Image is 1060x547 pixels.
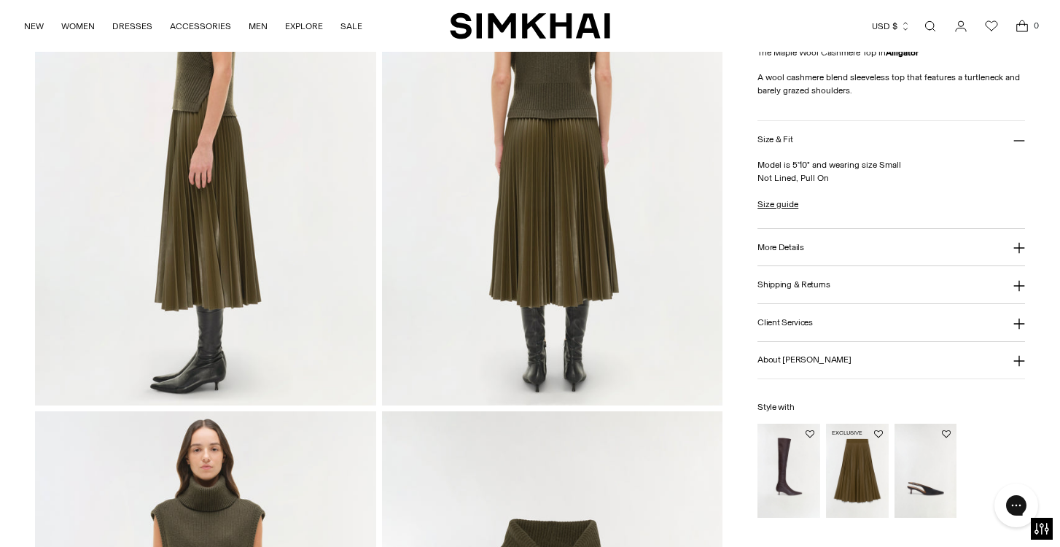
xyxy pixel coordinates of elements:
[757,266,1025,303] button: Shipping & Returns
[170,10,231,42] a: ACCESSORIES
[112,10,152,42] a: DRESSES
[874,430,883,438] button: Add to Wishlist
[757,355,851,365] h3: About [PERSON_NAME]
[895,424,957,518] img: Sylvie Slingback Kitten Heel
[757,424,820,518] img: Joni Leather Over-The-Knee Boot
[806,430,814,438] button: Add to Wishlist
[757,135,792,144] h3: Size & Fit
[886,47,919,58] strong: Alligator
[757,242,803,252] h3: More Details
[12,492,147,535] iframe: Sign Up via Text for Offers
[826,424,889,518] img: Kezia Vegan Leather Midi Skirt
[987,478,1045,532] iframe: Gorgias live chat messenger
[942,430,951,438] button: Add to Wishlist
[977,12,1006,41] a: Wishlist
[340,10,362,42] a: SALE
[757,403,1025,412] h6: Style with
[757,229,1025,266] button: More Details
[24,10,44,42] a: NEW
[249,10,268,42] a: MEN
[757,280,830,290] h3: Shipping & Returns
[61,10,95,42] a: WOMEN
[1008,12,1037,41] a: Open cart modal
[872,10,911,42] button: USD $
[757,304,1025,341] button: Client Services
[757,198,798,211] a: Size guide
[757,121,1025,158] button: Size & Fit
[916,12,945,41] a: Open search modal
[757,71,1025,97] p: A wool cashmere blend sleeveless top that features a turtleneck and barely grazed shoulders.
[1029,19,1043,32] span: 0
[946,12,975,41] a: Go to the account page
[757,342,1025,379] button: About [PERSON_NAME]
[757,46,1025,59] p: The Maple Wool Cashmere Top in
[757,158,1025,185] p: Model is 5'10" and wearing size Small Not Lined, Pull On
[285,10,323,42] a: EXPLORE
[450,12,610,40] a: SIMKHAI
[757,318,813,327] h3: Client Services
